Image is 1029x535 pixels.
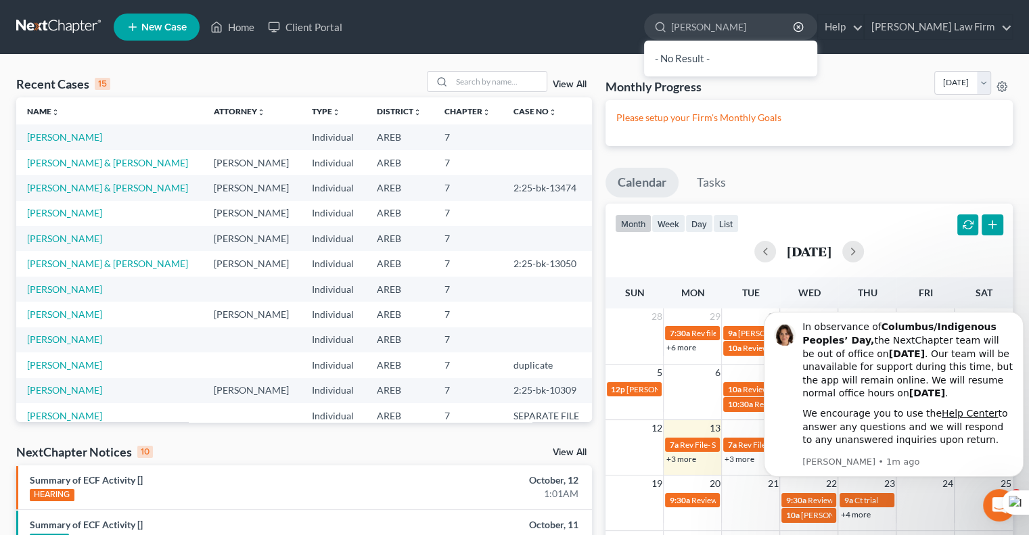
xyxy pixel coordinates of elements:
td: 2:25-bk-13474 [503,175,592,200]
a: Home [204,15,261,39]
span: [PERSON_NAME] Brief [626,384,709,394]
span: New Case [141,22,187,32]
a: [PERSON_NAME] [27,359,102,371]
span: 9a [727,328,736,338]
td: 7 [434,150,503,175]
span: 7a [669,440,678,450]
i: unfold_more [549,108,557,116]
span: Rev File- Signed Deed back? Emailed [DATE] [679,440,833,450]
div: Recent Cases [16,76,110,92]
div: 1:01AM [405,487,578,501]
td: 7 [434,226,503,251]
span: Thu [857,287,877,298]
a: Typeunfold_more [312,106,340,116]
a: [PERSON_NAME] [27,283,102,295]
a: Chapterunfold_more [444,106,490,116]
span: 20 [708,475,721,492]
span: 12 [649,420,663,436]
a: [PERSON_NAME] & [PERSON_NAME] [27,157,188,168]
span: Rev file [691,328,716,338]
a: [PERSON_NAME] & [PERSON_NAME] [27,258,188,269]
span: Review [PERSON_NAME] [742,384,833,394]
input: Search by name... [671,14,795,39]
a: +6 more [666,342,695,352]
td: Individual [301,201,366,226]
td: [PERSON_NAME] [202,251,301,276]
div: - No Result - [644,41,817,76]
td: Individual [301,302,366,327]
div: October, 12 [405,473,578,487]
td: Individual [301,175,366,200]
td: 7 [434,327,503,352]
td: AREB [366,124,434,149]
a: +3 more [724,454,754,464]
td: 7 [434,403,503,428]
td: Individual [301,352,366,377]
a: Tasks [685,168,738,197]
td: [PERSON_NAME] [202,150,301,175]
td: AREB [366,277,434,302]
a: +3 more [666,454,695,464]
span: Review [GEOGRAPHIC_DATA] [691,495,800,505]
div: October, 11 [405,518,578,532]
td: AREB [366,403,434,428]
span: 10:30a [727,399,752,409]
a: [PERSON_NAME] [27,308,102,320]
span: 5 [655,365,663,381]
td: 7 [434,201,503,226]
td: AREB [366,251,434,276]
span: Fri [918,287,932,298]
td: 7 [434,352,503,377]
td: 7 [434,175,503,200]
a: [PERSON_NAME] [27,410,102,421]
a: [PERSON_NAME] [27,131,102,143]
span: 28 [649,308,663,325]
td: Individual [301,327,366,352]
td: [PERSON_NAME] [202,226,301,251]
input: Search by name... [452,72,547,91]
i: unfold_more [482,108,490,116]
span: 13 [708,420,721,436]
a: Attorneyunfold_more [213,106,265,116]
a: [PERSON_NAME] [27,207,102,218]
a: Summary of ECF Activity [] [30,474,143,486]
div: 10 [137,446,153,458]
td: Individual [301,226,366,251]
p: Please setup your Firm's Monthly Goals [616,111,1002,124]
span: Review [PERSON_NAME] [742,343,833,353]
td: SEPARATE FILE [503,403,592,428]
a: Districtunfold_more [377,106,421,116]
a: Nameunfold_more [27,106,60,116]
i: unfold_more [256,108,265,116]
span: [PERSON_NAME] 6 months on Probate notice up [737,328,911,338]
a: [PERSON_NAME] [27,233,102,244]
span: 29 [708,308,721,325]
td: 7 [434,277,503,302]
span: Mon [681,287,704,298]
a: [PERSON_NAME] & [PERSON_NAME] [27,182,188,193]
span: 6 [713,365,721,381]
td: duplicate [503,352,592,377]
td: AREB [366,378,434,403]
td: 7 [434,124,503,149]
td: AREB [366,175,434,200]
a: View All [553,448,587,457]
button: list [713,214,739,233]
td: 2:25-bk-10309 [503,378,592,403]
span: Sun [624,287,644,298]
td: Individual [301,378,366,403]
td: AREB [366,302,434,327]
div: NextChapter Notices [16,444,153,460]
td: AREB [366,352,434,377]
button: month [615,214,651,233]
a: [PERSON_NAME] [27,333,102,345]
td: [PERSON_NAME] [202,175,301,200]
button: day [685,214,713,233]
span: Sat [975,287,992,298]
span: Wed [798,287,820,298]
div: 15 [95,78,110,90]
